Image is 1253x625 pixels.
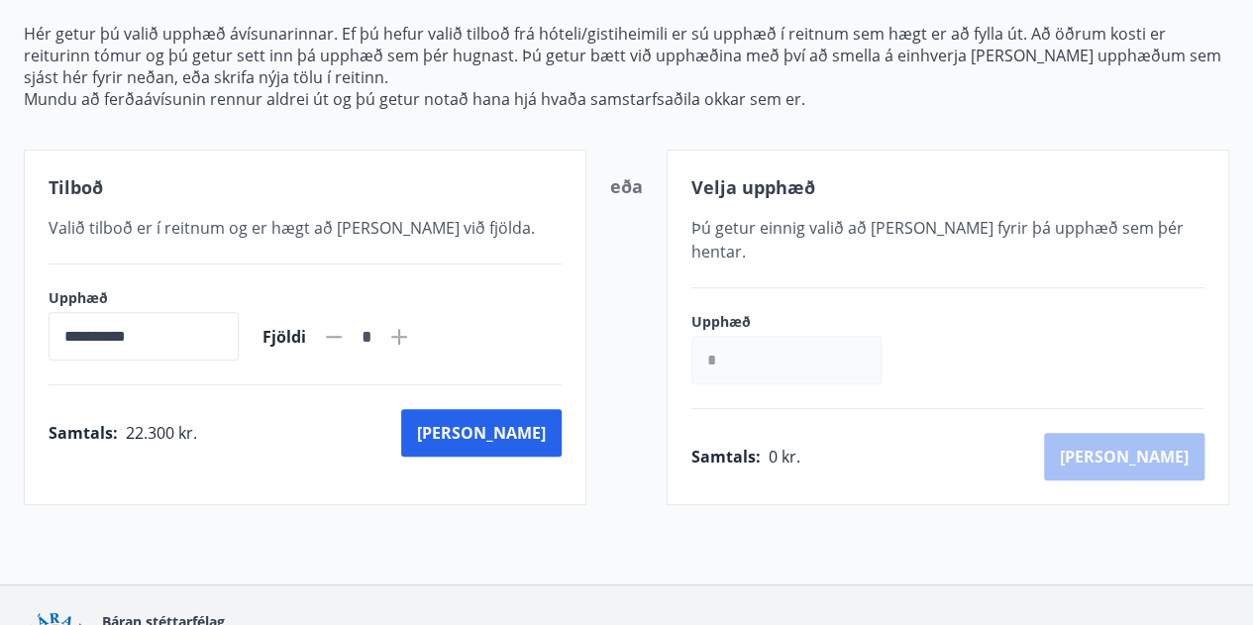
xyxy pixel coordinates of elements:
p: Mundu að ferðaávísunin rennur aldrei út og þú getur notað hana hjá hvaða samstarfsaðila okkar sem... [24,88,1229,110]
span: Valið tilboð er í reitnum og er hægt að [PERSON_NAME] við fjölda. [49,217,535,239]
label: Upphæð [691,312,901,332]
span: Samtals : [691,446,761,468]
span: 0 kr. [769,446,800,468]
span: Fjöldi [262,326,306,348]
span: Tilboð [49,175,103,199]
span: 22.300 kr. [126,422,197,444]
button: [PERSON_NAME] [401,409,562,457]
span: Samtals : [49,422,118,444]
span: Þú getur einnig valið að [PERSON_NAME] fyrir þá upphæð sem þér hentar. [691,217,1184,262]
span: eða [610,174,643,198]
label: Upphæð [49,288,239,308]
p: Hér getur þú valið upphæð ávísunarinnar. Ef þú hefur valið tilboð frá hóteli/gistiheimili er sú u... [24,23,1229,88]
span: Velja upphæð [691,175,815,199]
